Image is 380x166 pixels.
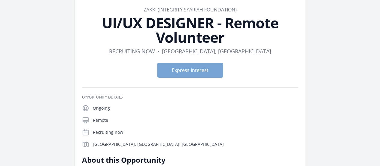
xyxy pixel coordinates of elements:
[157,47,160,55] div: •
[93,105,298,111] p: Ongoing
[109,47,155,55] dd: Recruiting now
[93,117,298,123] p: Remote
[157,63,223,78] button: Express Interest
[82,16,298,45] h1: UI/UX DESIGNER - Remote Volunteer
[93,129,298,135] p: Recruiting now
[82,155,258,165] h2: About this Opportunity
[93,141,298,147] p: [GEOGRAPHIC_DATA], [GEOGRAPHIC_DATA], [GEOGRAPHIC_DATA]
[162,47,271,55] dd: [GEOGRAPHIC_DATA], [GEOGRAPHIC_DATA]
[144,6,237,13] a: ZAKKI (Integrity Syariah Foundation)
[82,95,298,100] h3: Opportunity Details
